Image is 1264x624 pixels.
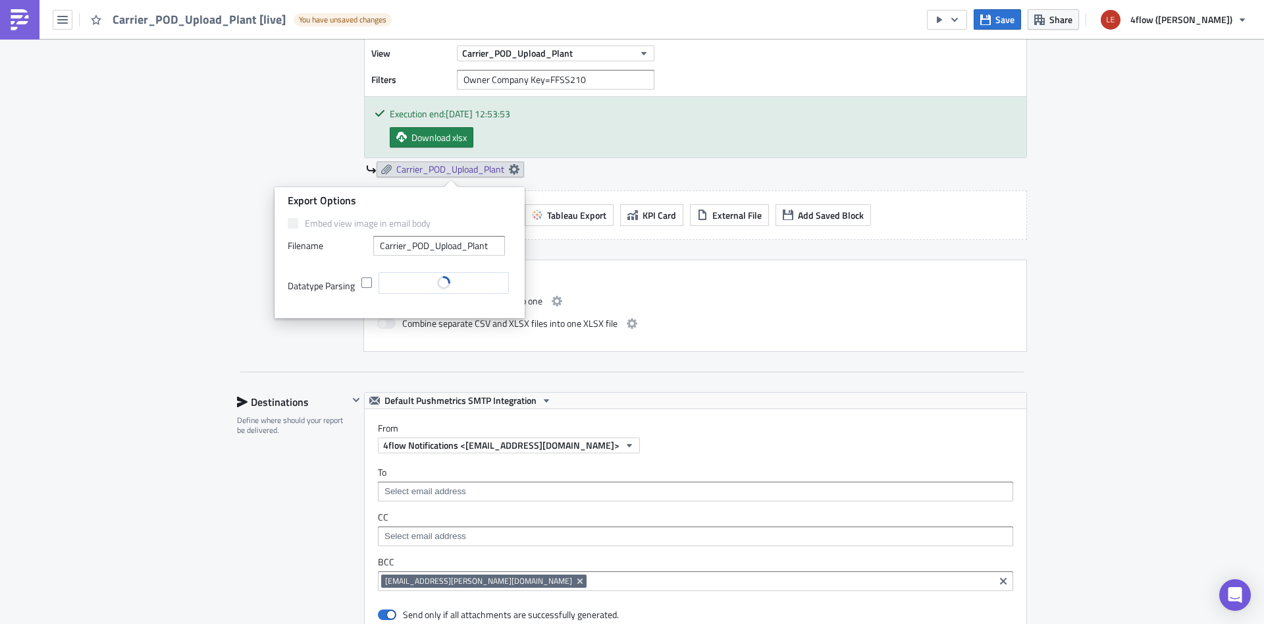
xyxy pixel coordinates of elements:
label: Filters [371,70,450,90]
div: Destinations [237,392,348,412]
label: Additional Options [377,273,1013,285]
span: Default Pushmetrics SMTP Integration [384,393,537,409]
span: [EMAIL_ADDRESS][PERSON_NAME][DOMAIN_NAME] [385,576,572,586]
a: Download xlsx [390,127,473,148]
label: CC [378,511,1013,523]
span: Download xlsx [411,130,467,144]
div: Execution end: [DATE] 12:53:53 [390,107,1016,121]
img: PushMetrics [9,9,30,30]
button: External File [690,204,769,226]
img: Avatar [1099,9,1122,31]
span: Carrier_POD_Upload_Plant [462,46,573,60]
button: Remove Tag [575,575,587,588]
span: Combine separate CSV and XLSX files into one XLSX file [402,316,618,331]
input: workbook_name [373,236,505,256]
span: 4flow Notifications <[EMAIL_ADDRESS][DOMAIN_NAME]> [383,438,619,452]
button: Tableau Export [525,204,614,226]
span: External File [712,208,762,222]
div: Send only if all attachments are successfully generated. [403,609,619,621]
button: KPI Card [620,204,683,226]
span: Carrier_POD_Upload_Plant [live] [113,12,287,27]
span: 4flow ([PERSON_NAME]) [1130,13,1232,26]
button: 4flow ([PERSON_NAME]) [1093,5,1254,34]
div: Open Intercom Messenger [1219,579,1251,611]
button: Share [1028,9,1079,30]
button: Save [974,9,1021,30]
button: Default Pushmetrics SMTP Integration [365,393,556,409]
button: Hide content [348,392,364,408]
label: To [378,467,1013,478]
span: You have unsaved changes [299,14,386,25]
span: Share [1049,13,1072,26]
span: Save [995,13,1014,26]
span: KPI Card [643,208,676,222]
span: Tableau Export [547,208,606,222]
input: Select em ail add ress [381,530,1009,543]
a: Carrier_POD_Upload_Plant [377,161,524,177]
label: Embed view image in email body [288,217,512,229]
button: Add Saved Block [776,204,871,226]
button: Carrier_POD_Upload_Plant [457,45,654,61]
body: Rich Text Area. Press ALT-0 for help. [5,5,629,16]
label: BCC [378,556,1013,568]
span: Add Saved Block [798,208,864,222]
div: Export Options [288,194,512,208]
div: Datatype Parsing [288,280,355,292]
label: From [378,422,1026,434]
label: Filenam﻿e [288,236,367,256]
button: 4flow Notifications <[EMAIL_ADDRESS][DOMAIN_NAME]> [378,438,640,453]
input: Filter1=Value1&... [457,70,654,90]
span: Carrier_POD_Upload_Plant [396,163,504,175]
button: Clear selected items [995,573,1011,589]
div: Define where should your report be delivered. [237,415,348,436]
input: Select em ail add ress [381,485,1009,498]
label: View [371,43,450,63]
